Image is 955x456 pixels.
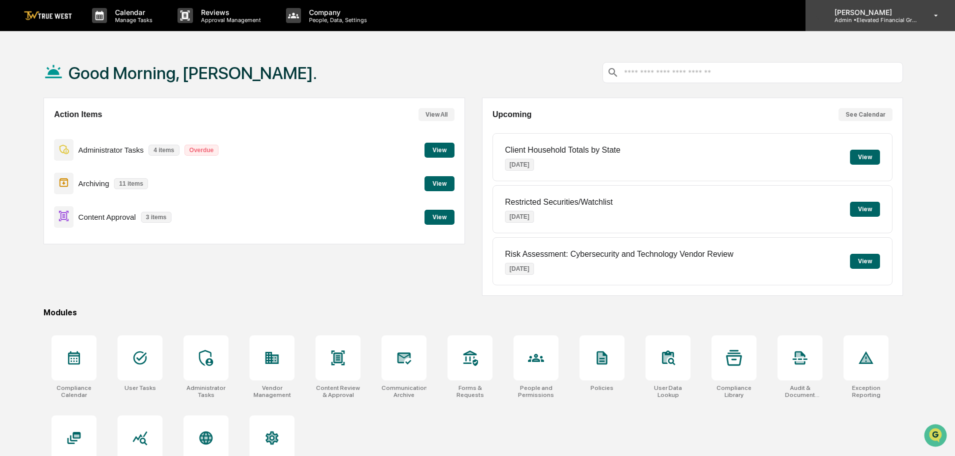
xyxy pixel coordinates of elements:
[505,146,620,155] p: Client Household Totals by State
[78,213,136,221] p: Content Approval
[645,384,690,398] div: User Data Lookup
[21,77,39,95] img: 8933085812038_c878075ebb4cc5468115_72.jpg
[193,8,266,17] p: Reviews
[51,384,96,398] div: Compliance Calendar
[68,63,317,83] h1: Good Morning, [PERSON_NAME].
[78,146,144,154] p: Administrator Tasks
[31,163,81,171] span: [PERSON_NAME]
[301,8,372,17] p: Company
[83,136,86,144] span: •
[424,176,454,191] button: View
[843,384,888,398] div: Exception Reporting
[777,384,822,398] div: Audit & Document Logs
[418,108,454,121] button: View All
[43,308,903,317] div: Modules
[923,423,950,450] iframe: Open customer support
[10,225,18,233] div: 🔎
[505,263,534,275] p: [DATE]
[170,80,182,92] button: Start new chat
[88,163,109,171] span: [DATE]
[850,202,880,217] button: View
[148,145,179,156] p: 4 items
[183,384,228,398] div: Administrator Tasks
[83,163,86,171] span: •
[45,87,137,95] div: We're available if you need us!
[54,110,102,119] h2: Action Items
[88,136,109,144] span: [DATE]
[447,384,492,398] div: Forms & Requests
[6,201,68,219] a: 🖐️Preclearance
[826,8,919,17] p: [PERSON_NAME]
[10,21,182,37] p: How can we help?
[72,206,80,214] div: 🗄️
[10,127,26,143] img: Tammy Steffen
[492,110,531,119] h2: Upcoming
[711,384,756,398] div: Compliance Library
[249,384,294,398] div: Vendor Management
[107,17,157,24] p: Manage Tasks
[850,150,880,165] button: View
[124,384,156,391] div: User Tasks
[31,136,81,144] span: [PERSON_NAME]
[141,212,171,223] p: 3 items
[424,143,454,158] button: View
[184,145,219,156] p: Overdue
[590,384,613,391] div: Policies
[78,179,109,188] p: Archiving
[424,145,454,154] a: View
[424,210,454,225] button: View
[513,384,558,398] div: People and Permissions
[24,11,72,21] img: logo
[424,212,454,221] a: View
[505,250,733,259] p: Risk Assessment: Cybersecurity and Technology Vendor Review
[505,159,534,171] p: [DATE]
[20,205,64,215] span: Preclearance
[850,254,880,269] button: View
[45,77,164,87] div: Start new chat
[155,109,182,121] button: See all
[10,206,18,214] div: 🖐️
[10,111,67,119] div: Past conversations
[6,220,67,238] a: 🔎Data Lookup
[301,17,372,24] p: People, Data, Settings
[82,205,124,215] span: Attestations
[99,248,121,256] span: Pylon
[381,384,426,398] div: Communications Archive
[10,154,26,170] img: Tammy Steffen
[193,17,266,24] p: Approval Management
[826,17,919,24] p: Admin • Elevated Financial Group
[114,178,148,189] p: 11 items
[10,77,28,95] img: 1746055101610-c473b297-6a78-478c-a979-82029cc54cd1
[505,211,534,223] p: [DATE]
[20,224,63,234] span: Data Lookup
[107,8,157,17] p: Calendar
[838,108,892,121] button: See Calendar
[68,201,128,219] a: 🗄️Attestations
[424,178,454,188] a: View
[505,198,612,207] p: Restricted Securities/Watchlist
[70,248,121,256] a: Powered byPylon
[315,384,360,398] div: Content Review & Approval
